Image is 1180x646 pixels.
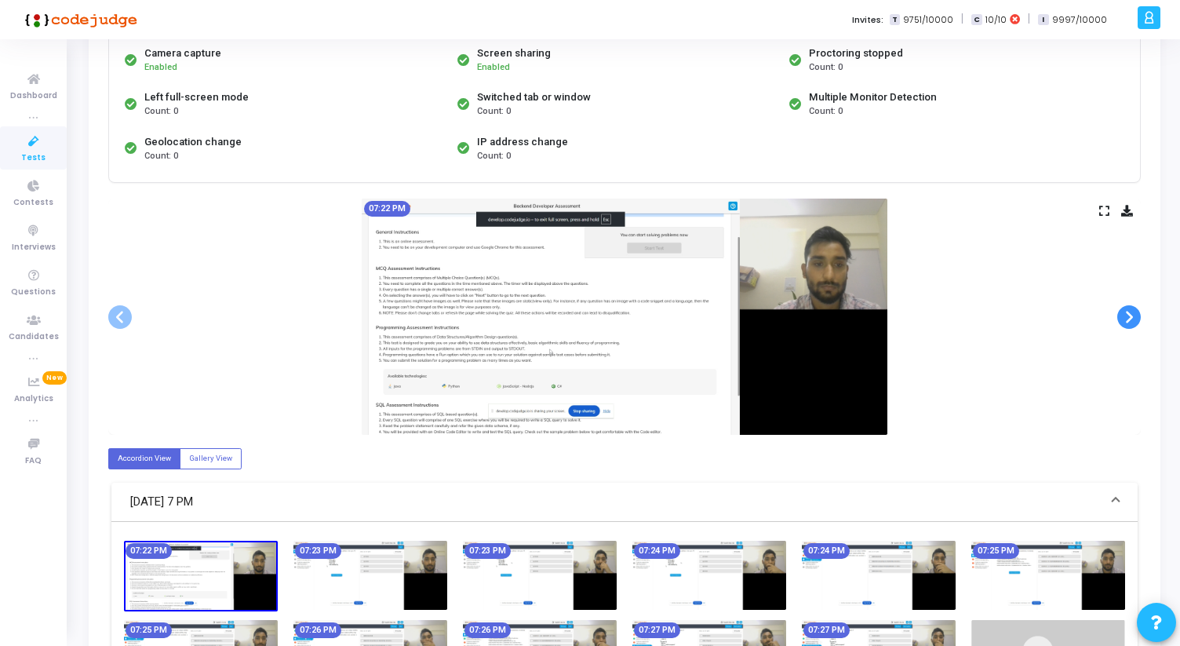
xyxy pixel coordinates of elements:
[293,541,447,610] img: screenshot-1755957198679.jpeg
[464,543,511,559] mat-chip: 07:23 PM
[477,62,510,72] span: Enabled
[464,622,511,638] mat-chip: 07:26 PM
[124,541,278,611] img: screenshot-1755957169249.jpeg
[144,150,178,163] span: Count: 0
[971,541,1125,610] img: screenshot-1755957318596.jpeg
[809,61,843,75] span: Count: 0
[20,4,137,35] img: logo
[1038,14,1048,26] span: I
[180,448,242,469] label: Gallery View
[144,46,221,61] div: Camera capture
[144,105,178,119] span: Count: 0
[809,105,843,119] span: Count: 0
[295,622,341,638] mat-chip: 07:26 PM
[42,371,67,385] span: New
[144,134,242,150] div: Geolocation change
[1052,13,1107,27] span: 9997/10000
[973,543,1019,559] mat-chip: 07:25 PM
[809,46,903,61] div: Proctoring stopped
[634,622,680,638] mat-chip: 07:27 PM
[111,483,1138,522] mat-expansion-panel-header: [DATE] 7 PM
[971,14,982,26] span: C
[10,89,57,103] span: Dashboard
[14,392,53,406] span: Analytics
[295,543,341,559] mat-chip: 07:23 PM
[477,134,568,150] div: IP address change
[477,46,551,61] div: Screen sharing
[903,13,953,27] span: 9751/10000
[21,151,46,165] span: Tests
[12,241,56,254] span: Interviews
[890,14,900,26] span: T
[144,62,177,72] span: Enabled
[852,13,883,27] label: Invites:
[25,454,42,468] span: FAQ
[985,13,1007,27] span: 10/10
[9,330,59,344] span: Candidates
[961,11,963,27] span: |
[130,493,1100,511] mat-panel-title: [DATE] 7 PM
[126,622,172,638] mat-chip: 07:25 PM
[11,286,56,299] span: Questions
[477,150,511,163] span: Count: 0
[477,89,591,105] div: Switched tab or window
[803,543,850,559] mat-chip: 07:24 PM
[362,199,887,435] img: screenshot-1755957169249.jpeg
[477,105,511,119] span: Count: 0
[13,196,53,210] span: Contests
[108,448,180,469] label: Accordion View
[1028,11,1030,27] span: |
[809,89,937,105] div: Multiple Monitor Detection
[144,89,249,105] div: Left full-screen mode
[126,543,172,559] mat-chip: 07:22 PM
[364,201,410,217] mat-chip: 07:22 PM
[632,541,786,610] img: screenshot-1755957258604.jpeg
[463,541,617,610] img: screenshot-1755957228387.jpeg
[802,541,956,610] img: screenshot-1755957288600.jpeg
[803,622,850,638] mat-chip: 07:27 PM
[634,543,680,559] mat-chip: 07:24 PM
